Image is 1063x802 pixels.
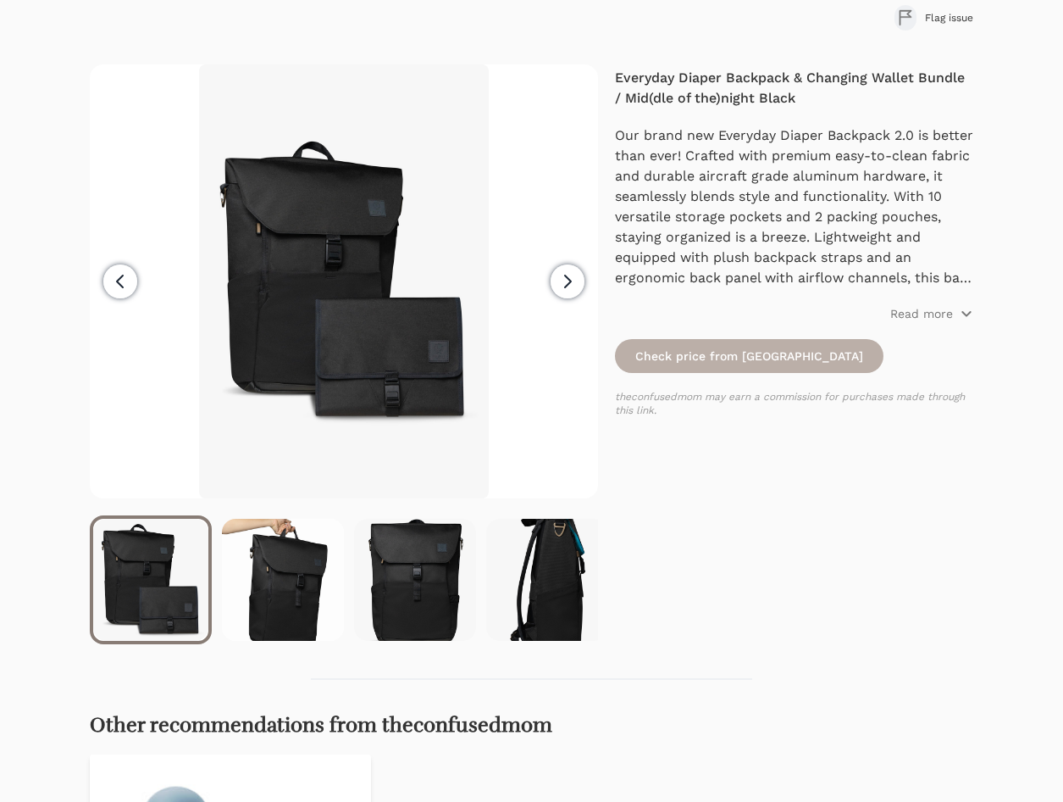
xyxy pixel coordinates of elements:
[354,519,476,641] img: Front view of closed black backpack standing upright against a white background.
[890,305,953,322] p: Read more
[890,305,973,322] button: Read more
[615,390,973,417] p: theconfusedmom may earn a commission for purchases made through this link.
[90,714,973,738] h2: Other recommendations from theconfusedmom
[925,11,973,25] span: Flag issue
[615,339,883,373] a: Check price from [GEOGRAPHIC_DATA]
[93,519,208,641] img: Front view of black backpack and changing wallet. Both are closed, and show magnetic clasp and ex...
[486,519,608,641] img: Side view of black backpack showing stretchy bottle pocket, padded strap, and bronze carabiner cl...
[222,519,344,641] img: Hand holding black backpack by its top handle against white background.
[894,5,973,31] button: Flag issue
[615,125,973,288] p: Our brand new Everyday Diaper Backpack 2.0 is better than ever! Crafted with premium easy-to-clea...
[615,68,973,109] h4: Everyday Diaper Backpack & Changing Wallet Bundle / Mid(dle of the)night Black
[199,64,488,498] img: Front view of black backpack and changing wallet. Both are closed, and show magnetic clasp and ex...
